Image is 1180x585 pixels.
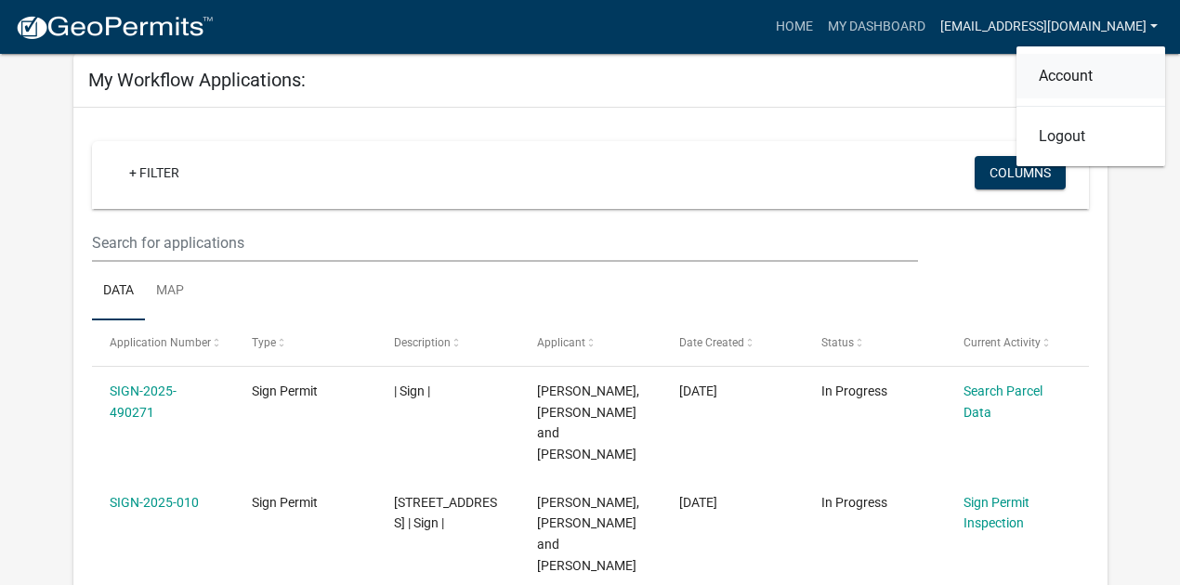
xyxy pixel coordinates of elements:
[537,336,585,349] span: Applicant
[110,336,211,349] span: Application Number
[518,320,661,365] datatable-header-cell: Applicant
[110,383,177,420] a: SIGN-2025-490271
[964,495,1029,531] a: Sign Permit Inspection
[92,262,145,321] a: Data
[1016,46,1165,166] div: [EMAIL_ADDRESS][DOMAIN_NAME]
[964,336,1041,349] span: Current Activity
[252,383,318,398] span: Sign Permit
[964,383,1042,420] a: Search Parcel Data
[804,320,946,365] datatable-header-cell: Status
[92,320,234,365] datatable-header-cell: Application Number
[679,495,717,510] span: 09/11/2025
[1016,114,1165,159] a: Logout
[820,9,933,45] a: My Dashboard
[92,224,918,262] input: Search for applications
[946,320,1088,365] datatable-header-cell: Current Activity
[662,320,804,365] datatable-header-cell: Date Created
[394,495,497,531] span: 210 20TH ST S STE 202 | Sign |
[394,383,430,398] span: | Sign |
[376,320,518,365] datatable-header-cell: Description
[821,495,887,510] span: In Progress
[679,336,744,349] span: Date Created
[252,336,276,349] span: Type
[394,336,451,349] span: Description
[933,9,1165,45] a: [EMAIL_ADDRESS][DOMAIN_NAME]
[145,262,195,321] a: Map
[114,156,194,189] a: + Filter
[821,336,854,349] span: Status
[88,69,306,91] h5: My Workflow Applications:
[821,383,887,398] span: In Progress
[679,383,717,398] span: 10/09/2025
[1016,54,1165,98] a: Account
[537,495,639,573] span: Sid, Jan and Chris DeLeo
[234,320,376,365] datatable-header-cell: Type
[975,156,1066,189] button: Columns
[252,495,318,510] span: Sign Permit
[768,9,820,45] a: Home
[537,383,639,461] span: Sid, Jan and Chris DeLeo
[110,495,199,510] a: SIGN-2025-010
